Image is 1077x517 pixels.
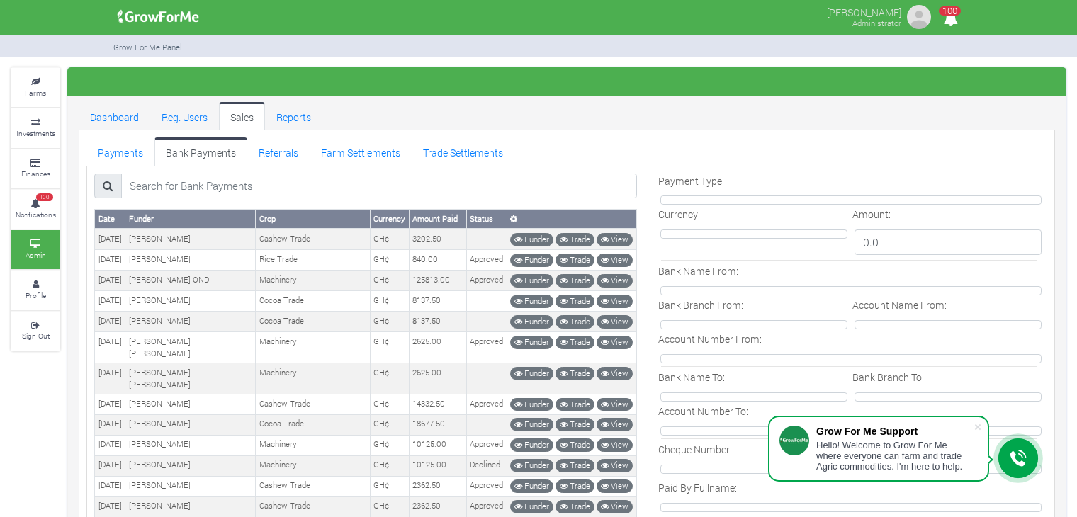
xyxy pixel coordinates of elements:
td: [DATE] [95,291,125,312]
td: Cocoa Trade [256,291,370,312]
div: Grow For Me Support [816,426,974,437]
td: Cocoa Trade [256,414,370,435]
td: [DATE] [95,455,125,476]
a: Trade [556,254,594,267]
a: Payments [86,137,154,166]
th: Date [95,210,125,229]
a: View [597,295,633,308]
th: Currency [370,210,409,229]
td: GH¢ [370,229,409,249]
td: [DATE] [95,250,125,271]
a: 100 Notifications [11,190,60,229]
td: [PERSON_NAME] [125,312,256,332]
td: [PERSON_NAME] [125,455,256,476]
td: 2362.50 [409,496,466,517]
a: View [597,479,633,493]
td: 125813.00 [409,271,466,291]
a: 100 [937,13,964,27]
label: Bank Branch To: [852,370,924,385]
small: Finances [21,169,50,178]
a: Profile [11,271,60,309]
a: Finances [11,149,60,188]
td: [PERSON_NAME] [125,291,256,312]
label: Account Name From: [852,297,947,312]
td: [DATE] [95,414,125,435]
i: Notifications [937,3,964,35]
td: 2625.00 [409,332,466,363]
a: View [597,500,633,513]
a: Funder [510,336,553,349]
td: 8137.50 [409,312,466,332]
div: Hello! Welcome to Grow For Me where everyone can farm and trade Agric commodities. I'm here to help. [816,440,974,472]
td: 10125.00 [409,455,466,476]
td: [PERSON_NAME] [125,394,256,415]
td: [PERSON_NAME] [125,496,256,517]
a: Sign Out [11,312,60,351]
a: Trade [556,274,594,288]
th: Amount Paid [409,210,466,229]
td: [DATE] [95,229,125,249]
td: [PERSON_NAME] [125,435,256,455]
label: Bank Name To: [658,370,725,385]
td: Cashew Trade [256,229,370,249]
a: View [597,233,633,246]
td: Approved [466,476,507,496]
td: 840.00 [409,250,466,271]
a: Funder [510,254,553,267]
td: Cashew Trade [256,496,370,517]
td: [DATE] [95,332,125,363]
small: Grow For Me Panel [113,42,182,52]
a: Trade [556,500,594,513]
th: Crop [256,210,370,229]
label: Cheque Number: [658,442,732,457]
a: View [597,336,633,349]
input: Search for Bank Payments [121,174,637,199]
a: Trade [556,418,594,431]
a: Funder [510,500,553,513]
td: [PERSON_NAME] [125,250,256,271]
a: Sales [219,102,265,130]
small: Notifications [16,210,56,220]
td: Rice Trade [256,250,370,271]
a: Funder [510,295,553,308]
small: Administrator [852,18,901,28]
span: 100 [939,6,961,16]
a: Trade [556,479,594,493]
small: Admin [26,250,46,260]
td: GH¢ [370,363,409,394]
label: Paid By Fullname: [658,480,737,495]
td: GH¢ [370,291,409,312]
a: Funder [510,315,553,329]
a: View [597,438,633,452]
a: Reg. Users [150,102,219,130]
label: Amount: [852,207,891,222]
span: 100 [36,193,53,202]
a: Referrals [247,137,310,166]
td: [PERSON_NAME] [125,476,256,496]
a: View [597,398,633,411]
td: 10125.00 [409,435,466,455]
td: GH¢ [370,476,409,496]
td: Approved [466,332,507,363]
td: Approved [466,271,507,291]
a: Funder [510,398,553,411]
td: 2362.50 [409,476,466,496]
td: Approved [466,435,507,455]
td: GH¢ [370,332,409,363]
a: Trade [556,459,594,472]
p: [PERSON_NAME] [827,3,901,20]
td: GH¢ [370,250,409,271]
a: View [597,274,633,288]
td: GH¢ [370,394,409,415]
td: [DATE] [95,271,125,291]
td: GH¢ [370,455,409,476]
a: Funder [510,459,553,472]
a: Funder [510,479,553,493]
td: Cocoa Trade [256,312,370,332]
a: Dashboard [79,102,150,130]
small: Farms [25,88,46,98]
label: Bank Branch From: [658,297,743,312]
a: Trade [556,295,594,308]
td: Machinery [256,332,370,363]
td: [DATE] [95,496,125,517]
